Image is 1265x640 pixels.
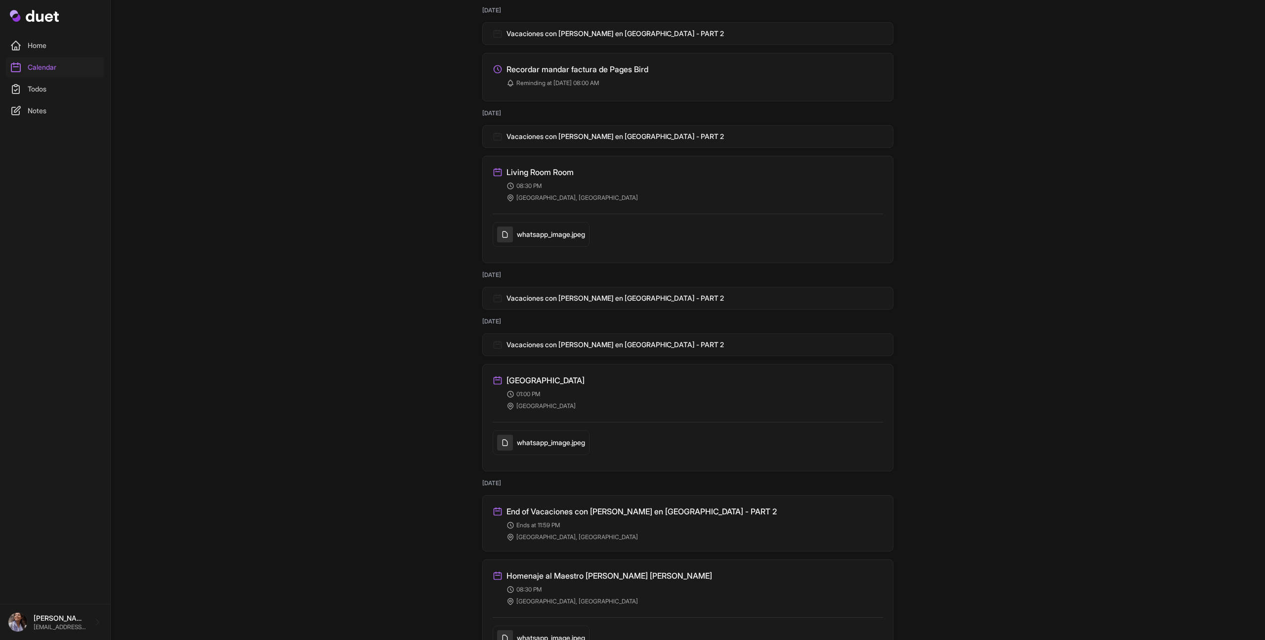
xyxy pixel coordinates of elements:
a: End of Vacaciones con [PERSON_NAME] en [GEOGRAPHIC_DATA] - PART 2 Ends at 11:59 PM [GEOGRAPHIC_DA... [493,505,883,541]
span: Ends at 11:59 PM [516,521,560,529]
a: Todos [6,79,104,99]
a: Vacaciones con [PERSON_NAME] en [GEOGRAPHIC_DATA] - PART 2 [482,125,893,148]
h2: [DATE] [482,479,893,487]
h2: [DATE] [482,109,893,117]
h2: [DATE] [482,318,893,325]
a: Vacaciones con [PERSON_NAME] en [GEOGRAPHIC_DATA] - PART 2 [482,287,893,310]
h3: [GEOGRAPHIC_DATA] [506,374,585,386]
a: Vacaciones con [PERSON_NAME] en [GEOGRAPHIC_DATA] - PART 2 [482,22,893,45]
a: Edit Recordar mandar factura de Pages Bird [493,63,883,91]
span: [GEOGRAPHIC_DATA] [516,402,576,410]
a: Calendar [6,57,104,77]
a: whatsapp_image.jpeg [493,430,590,461]
span: 08:30 PM [516,182,542,190]
h3: Vacaciones con [PERSON_NAME] en [GEOGRAPHIC_DATA] - PART 2 [506,132,724,141]
a: Notes [6,101,104,121]
a: whatsapp_image.jpeg [493,222,590,253]
h3: Recordar mandar factura de Pages Bird [506,63,648,75]
a: Living Room Room 08:30 PM [GEOGRAPHIC_DATA], [GEOGRAPHIC_DATA] [493,166,883,202]
a: Home [6,36,104,55]
a: Homenaje al Maestro [PERSON_NAME] [PERSON_NAME] 08:30 PM [GEOGRAPHIC_DATA], [GEOGRAPHIC_DATA] [493,570,883,605]
span: 01:00 PM [516,390,540,398]
h5: whatsapp_image.jpeg [517,229,585,239]
h3: End of Vacaciones con [PERSON_NAME] en [GEOGRAPHIC_DATA] - PART 2 [506,505,777,517]
p: [EMAIL_ADDRESS][DOMAIN_NAME] [34,623,86,631]
a: Vacaciones con [PERSON_NAME] en [GEOGRAPHIC_DATA] - PART 2 [482,333,893,356]
span: [GEOGRAPHIC_DATA], [GEOGRAPHIC_DATA] [516,533,638,541]
span: 08:30 PM [516,586,542,594]
h3: Homenaje al Maestro [PERSON_NAME] [PERSON_NAME] [506,570,712,582]
h3: Living Room Room [506,166,574,178]
a: [GEOGRAPHIC_DATA] 01:00 PM [GEOGRAPHIC_DATA] [493,374,883,410]
h5: whatsapp_image.jpeg [517,438,585,448]
span: [GEOGRAPHIC_DATA], [GEOGRAPHIC_DATA] [516,194,638,202]
h3: Vacaciones con [PERSON_NAME] en [GEOGRAPHIC_DATA] - PART 2 [506,293,724,303]
span: Reminding at [DATE] 08:00 AM [516,79,599,87]
p: [PERSON_NAME] [34,613,86,623]
h3: Vacaciones con [PERSON_NAME] en [GEOGRAPHIC_DATA] - PART 2 [506,340,724,350]
h3: Vacaciones con [PERSON_NAME] en [GEOGRAPHIC_DATA] - PART 2 [506,29,724,39]
span: [GEOGRAPHIC_DATA], [GEOGRAPHIC_DATA] [516,597,638,605]
a: [PERSON_NAME] [EMAIL_ADDRESS][DOMAIN_NAME] [8,612,102,632]
h2: [DATE] [482,6,893,14]
img: IMG_7956.png [8,612,28,632]
h2: [DATE] [482,271,893,279]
